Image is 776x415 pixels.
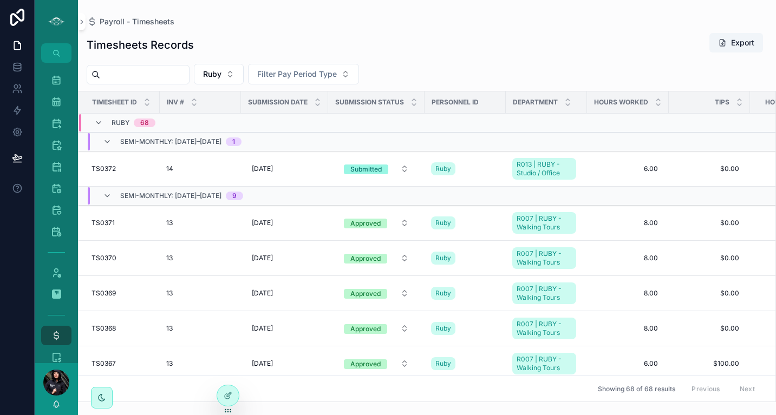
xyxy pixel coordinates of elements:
span: TS0372 [92,164,116,173]
button: Select Button [194,64,244,84]
a: $0.00 [675,160,744,177]
div: Approved [350,254,381,264]
span: 14 [166,164,173,173]
a: Ruby [431,252,455,265]
span: 13 [166,359,173,368]
a: TS0371 [92,219,153,227]
a: Ruby [431,249,499,267]
span: R007 | RUBY - Walking Tours [517,249,572,267]
a: R007 | RUBY - Walking Tours [512,280,581,306]
span: Semi-Monthly: [DATE]–[DATE] [120,192,221,200]
span: TS0370 [92,254,116,262]
span: R013 | RUBY - Studio / Office [517,160,572,177]
a: Payroll - Timesheets [87,16,174,27]
a: Select Button [335,283,418,304]
a: 13 [166,289,234,298]
span: Department [513,98,558,107]
span: 8.00 [598,254,658,262]
span: Hours Worked [594,98,648,107]
span: $0.00 [680,289,739,298]
span: R007 | RUBY - Walking Tours [517,214,572,232]
a: R007 | RUBY - Walking Tours [512,353,576,374]
img: App logo [48,13,65,30]
span: Payroll - Timesheets [100,16,174,27]
a: Select Button [335,353,418,374]
button: Select Button [335,159,418,179]
span: Ruby [435,164,451,173]
span: 13 [166,324,173,333]
a: $0.00 [675,249,744,267]
a: TS0370 [92,254,153,262]
span: $0.00 [680,324,739,333]
a: [DATE] [247,249,322,267]
button: Select Button [335,248,418,268]
span: $0.00 [680,254,739,262]
a: 13 [166,359,234,368]
span: [DATE] [252,254,273,262]
span: 8.00 [598,324,658,333]
a: TS0369 [92,289,153,298]
a: [DATE] [247,214,322,232]
div: 68 [140,118,149,127]
div: Approved [350,219,381,228]
h1: Timesheets Records [87,37,194,52]
a: [DATE] [247,320,322,337]
a: R013 | RUBY - Studio / Office [512,158,576,180]
a: 8.00 [594,214,662,232]
div: Approved [350,359,381,369]
a: R007 | RUBY - Walking Tours [512,282,576,304]
a: 13 [166,219,234,227]
span: R007 | RUBY - Walking Tours [517,355,572,372]
a: Ruby [431,285,499,302]
span: Ruby [203,69,221,80]
span: Filter Pay Period Type [257,69,337,80]
a: R007 | RUBY - Walking Tours [512,318,576,339]
span: Ruby [435,359,451,368]
span: Showing 68 of 68 results [598,385,675,393]
button: Select Button [248,64,359,84]
span: Tips [715,98,729,107]
span: R007 | RUBY - Walking Tours [517,320,572,337]
a: $100.00 [675,355,744,372]
span: TS0371 [92,219,115,227]
a: [DATE] [247,160,322,177]
a: Select Button [335,318,418,339]
span: Ruby [435,289,451,298]
a: 8.00 [594,285,662,302]
a: 6.00 [594,355,662,372]
a: R007 | RUBY - Walking Tours [512,212,576,234]
a: $0.00 [675,285,744,302]
a: Select Button [335,248,418,268]
span: TS0368 [92,324,116,333]
button: Select Button [335,284,418,303]
span: Submission Status [335,98,404,107]
span: Timesheet ID [92,98,137,107]
span: Ruby [435,254,451,262]
a: R013 | RUBY - Studio / Office [512,156,581,182]
a: Ruby [431,357,455,370]
a: Select Button [335,213,418,233]
span: Ruby [435,324,451,333]
span: TS0369 [92,289,116,298]
span: R007 | RUBY - Walking Tours [517,285,572,302]
span: Ruby [112,118,129,127]
span: $100.00 [680,359,739,368]
a: 13 [166,324,234,333]
a: R007 | RUBY - Walking Tours [512,315,581,341]
span: Semi-Monthly: [DATE]–[DATE] [120,137,221,146]
a: Ruby [431,322,455,335]
span: Personnel ID [432,98,479,107]
button: Select Button [335,319,418,338]
span: TS0367 [92,359,116,368]
div: Submitted [350,164,382,174]
span: 6.00 [598,164,658,173]
span: INV # [167,98,184,107]
a: Ruby [431,355,499,372]
a: TS0368 [92,324,153,333]
a: Ruby [431,320,499,337]
span: [DATE] [252,289,273,298]
a: R007 | RUBY - Walking Tours [512,351,581,377]
span: 13 [166,289,173,298]
a: Ruby [431,160,499,177]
